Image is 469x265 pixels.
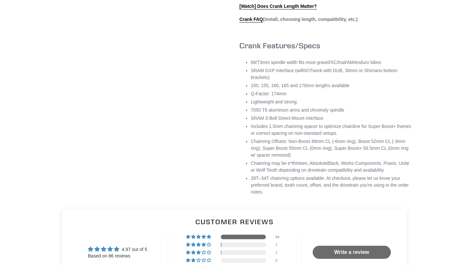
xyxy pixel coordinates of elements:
[239,17,358,23] strong: (install, choosing length, compatibility, etc.)
[186,242,212,247] div: 1% (1) reviews with 4 star rating
[88,253,147,259] div: Based on 86 reviews
[186,235,212,239] div: 98% (84) reviews with 5 star rating
[239,17,263,23] a: Crank FAQ
[251,160,412,174] li: Chainring may be e*thirteen, AbsoluteBlack, Works Components, Praxis, Unite or Wolf Tooth dependi...
[251,82,412,89] li: 150, 155, 160, 165 and 170mm lengths available
[251,107,412,114] li: 7050 T6 aluminum arms and chromoly spindle
[251,175,412,195] li: 28T–34T chainring options available. At checkout, please let us know your preferred brand, tooth ...
[276,250,283,255] div: 1
[88,245,147,253] div: Average rating is 4.97 stars
[251,90,412,97] li: Q-Factor: 174mm
[186,250,212,255] div: 1% (1) reviews with 3 star rating
[239,41,412,50] h3: Crank Features/Specs
[122,247,147,252] span: 4.97 out of 5
[67,217,402,226] h2: Customer Reviews
[303,68,313,73] em: NOT
[251,99,412,105] li: Lightweight and strong
[276,235,283,239] div: 84
[313,246,391,259] a: Write a review
[251,115,412,122] li: SRAM 3-Bolt Direct-Mount interface
[251,59,412,66] li: 68/73mm spindle width fits most gravel/XC/trail/AM/enduro bikes
[251,138,412,159] li: Chainring Offsets: Non-Boost 49mm CL (-6mm ring), Boost 52mm CL (-3mm ring), Super Boost 55mm CL ...
[251,123,412,137] li: Includes 1.5mm chainring spacer to optimize chainline for Super Boost+ frames or correct spacing ...
[251,67,412,81] li: SRAM GXP Interface (will work with DUB, 30mm or Shimano bottom brackets)
[276,242,283,247] div: 1
[239,4,317,9] a: [Watch] Does Crank Length Matter?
